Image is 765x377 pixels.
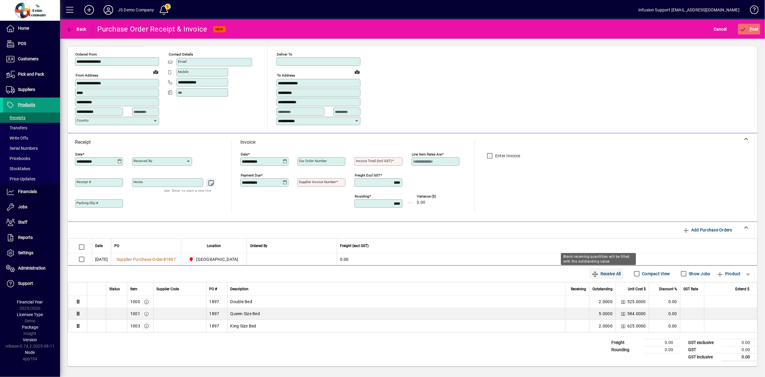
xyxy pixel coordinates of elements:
[157,286,179,292] span: Supplier Code
[6,125,27,130] span: Transfers
[3,67,60,82] a: Pick and Pack
[3,123,60,133] a: Transfers
[649,296,680,308] td: 0.00
[18,189,37,194] span: Financials
[412,152,442,156] mat-label: Line item rates are
[95,243,103,249] span: Date
[77,180,91,184] mat-label: Receipt #
[589,296,616,308] td: 2.0000
[628,286,646,292] span: Unit Cost $
[3,230,60,245] a: Reports
[561,253,636,265] div: Blank receiving quantities will be filled with the outstanding value
[98,24,207,34] div: Purchase Order Receipt & Invoice
[206,296,227,308] td: 1897
[738,24,760,35] button: Post
[3,261,60,276] a: Administration
[66,27,86,32] span: Back
[714,24,727,34] span: Cancel
[649,320,680,332] td: 0.00
[109,286,120,292] span: Status
[716,269,741,279] span: Product
[18,235,33,240] span: Reports
[65,24,88,35] button: Back
[688,271,710,277] label: Show Jobs
[3,113,60,123] a: Receipts
[337,253,757,265] td: 0.00
[114,256,178,263] a: Supplier Purchase Order#1897
[18,204,27,209] span: Jobs
[17,312,43,317] span: Licensee Type
[241,173,261,177] mat-label: Payment due
[187,256,241,263] span: Christchurch
[3,82,60,97] a: Suppliers
[25,350,35,355] span: Node
[22,325,38,330] span: Package
[3,143,60,153] a: Serial Numbers
[99,5,118,15] button: Profile
[227,308,565,320] td: Queen Size Bed
[3,200,60,215] a: Jobs
[3,276,60,291] a: Support
[164,187,211,194] mat-hint: Use 'Enter' to start a new line
[134,180,143,184] mat-label: Notes
[207,243,221,249] span: Location
[227,296,565,308] td: Double Bed
[592,286,613,292] span: Outstanding
[589,320,616,332] td: 2.0000
[340,243,369,249] span: Freight (excl GST)
[721,353,757,361] td: 0.00
[644,339,680,346] td: 0.00
[178,70,188,74] mat-label: Mobile
[619,309,627,318] button: Change Price Levels
[17,300,43,304] span: Financial Year
[3,174,60,184] a: Price Updates
[118,5,154,15] div: JS Demo Company
[163,257,166,262] span: #
[3,36,60,51] a: POS
[18,102,35,107] span: Products
[3,21,60,36] a: Home
[683,286,698,292] span: GST Rate
[151,67,161,77] a: View on map
[227,320,565,332] td: King Size Bed
[178,59,187,64] mat-label: Email
[241,152,248,156] mat-label: Date
[641,271,670,277] label: Compact View
[6,156,30,161] span: Pricebooks
[18,56,38,61] span: Customers
[95,243,108,249] div: Date
[277,52,292,56] mat-label: Deliver To
[589,268,623,279] button: Receive All
[166,257,176,262] span: 1897
[735,286,749,292] span: Extend $
[721,339,757,346] td: 0.00
[130,299,140,305] div: 1000
[3,133,60,143] a: Write Offs
[299,180,336,184] mat-label: Supplier invoice number
[592,269,621,279] span: Receive All
[3,164,60,174] a: Stocktakes
[638,5,739,15] div: Infusion Support [EMAIL_ADDRESS][DOMAIN_NAME]
[250,243,334,249] div: Ordered By
[130,311,140,317] div: 1001
[6,166,30,171] span: Stocktakes
[18,266,46,270] span: Administration
[712,24,728,35] button: Cancel
[216,27,223,31] span: NEW
[92,253,111,265] td: [DATE]
[739,27,759,32] span: ost
[680,225,735,235] button: Add Purchase Orders
[116,257,163,262] span: Supplier Purchase Order
[18,41,26,46] span: POS
[352,67,362,77] a: View on map
[75,152,83,156] mat-label: Date
[608,346,644,353] td: Rounding
[619,322,627,330] button: Change Price Levels
[6,176,35,181] span: Price Updates
[750,27,752,32] span: P
[114,243,178,249] div: PO
[340,243,749,249] div: Freight (excl GST)
[608,339,644,346] td: Freight
[3,184,60,199] a: Financials
[3,215,60,230] a: Staff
